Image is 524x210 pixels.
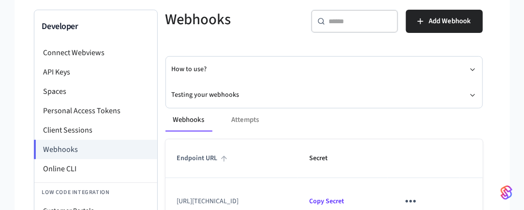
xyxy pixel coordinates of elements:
li: API Keys [34,62,157,82]
h3: Developer [42,20,150,33]
span: Add Webhook [429,15,471,28]
li: Connect Webviews [34,43,157,62]
li: Client Sessions [34,120,157,140]
span: Endpoint URL [177,151,230,166]
div: ant example [165,108,483,132]
li: Online CLI [34,159,157,179]
img: SeamLogoGradient.69752ec5.svg [501,185,512,200]
button: Testing your webhooks [172,82,477,108]
li: Webhooks [34,140,157,159]
button: Add Webhook [406,10,483,33]
span: Copied! [309,196,344,206]
li: Personal Access Tokens [34,101,157,120]
li: Low Code Integration [34,182,157,202]
h5: Webhooks [165,10,299,30]
button: How to use? [172,57,477,82]
span: Secret [309,151,340,166]
button: Webhooks [165,108,212,132]
li: Spaces [34,82,157,101]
